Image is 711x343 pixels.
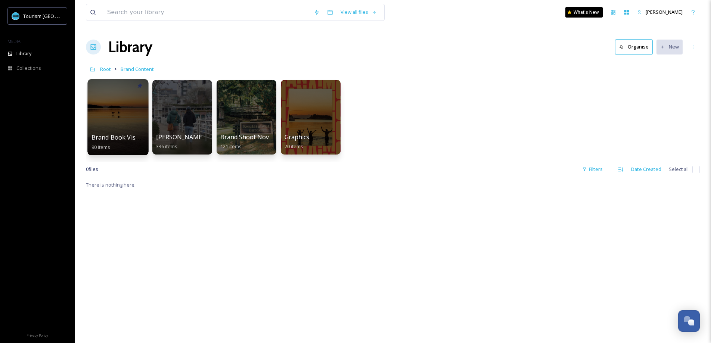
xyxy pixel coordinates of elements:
button: Open Chat [678,310,700,332]
a: Brand Book Visuals90 items [91,134,148,150]
a: Library [108,36,152,58]
span: 0 file s [86,166,98,173]
a: Brand Content [121,65,154,74]
span: 121 items [220,143,242,150]
a: Organise [615,39,656,54]
div: Date Created [627,162,665,177]
a: What's New [565,7,603,18]
span: There is nothing here. [86,181,136,188]
a: Graphics20 items [285,134,309,150]
span: Library [16,50,31,57]
a: [PERSON_NAME] Tourism Nanaimo Footage336 items [156,134,281,150]
span: [PERSON_NAME] Tourism Nanaimo Footage [156,133,281,141]
a: Root [100,65,111,74]
a: View all files [337,5,381,19]
a: Brand Shoot Nov121 items [220,134,269,150]
a: [PERSON_NAME] [633,5,686,19]
span: 336 items [156,143,177,150]
input: Search your library [103,4,310,21]
span: [PERSON_NAME] [646,9,683,15]
span: Brand Shoot Nov [220,133,269,141]
span: Brand Content [121,66,154,72]
div: Filters [578,162,606,177]
span: 90 items [91,143,111,150]
span: Collections [16,65,41,72]
span: Graphics [285,133,309,141]
button: New [656,40,683,54]
span: MEDIA [7,38,21,44]
a: Privacy Policy [27,330,48,339]
span: Tourism [GEOGRAPHIC_DATA] [23,12,90,19]
span: 20 items [285,143,303,150]
span: Privacy Policy [27,333,48,338]
span: Brand Book Visuals [91,133,148,141]
span: Root [100,66,111,72]
img: tourism_nanaimo_logo.jpeg [12,12,19,20]
button: Organise [615,39,653,54]
span: Select all [669,166,689,173]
